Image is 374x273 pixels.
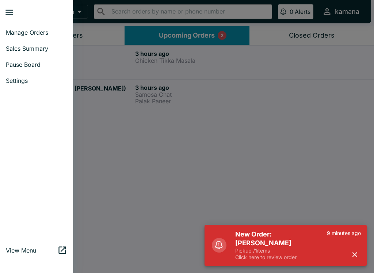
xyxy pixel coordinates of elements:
[235,230,327,247] h5: New Order: [PERSON_NAME]
[327,230,361,237] p: 9 minutes ago
[235,254,327,261] p: Click here to review order
[6,247,57,254] span: View Menu
[6,61,67,68] span: Pause Board
[235,247,327,254] p: Pickup / 1 items
[6,29,67,36] span: Manage Orders
[6,77,67,84] span: Settings
[6,45,67,52] span: Sales Summary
